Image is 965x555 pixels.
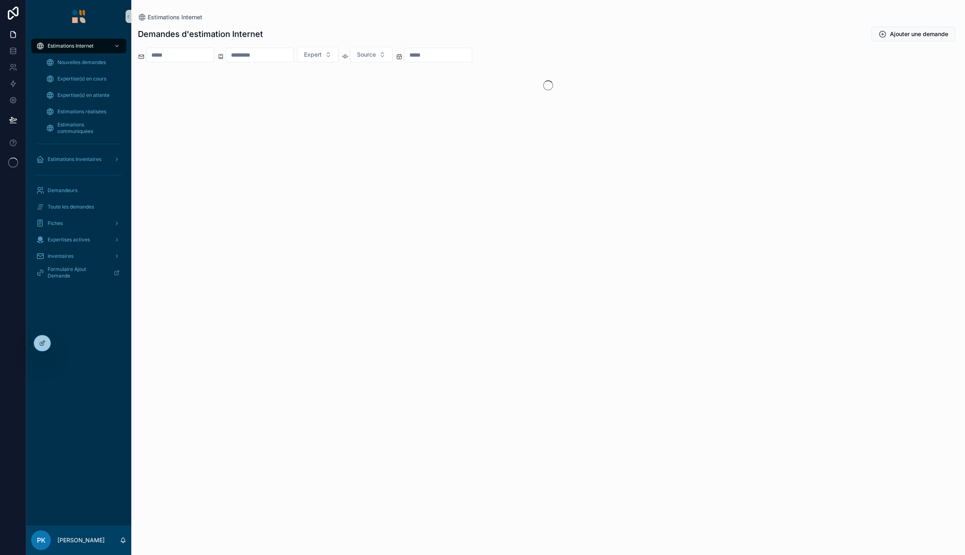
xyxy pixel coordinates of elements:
span: Inventaires [48,253,73,259]
span: Estimations réalisées [57,108,106,115]
a: Estimations Internet [138,13,202,21]
span: Estimations Internet [148,13,202,21]
img: App logo [72,10,85,23]
a: Nouvelles demandes [41,55,126,70]
h1: Demandes d'estimation Internet [138,28,263,40]
span: Expertise(s) en attente [57,92,110,99]
span: PK [37,535,46,545]
a: Expertises actives [31,232,126,247]
a: Estimations Internet [31,39,126,53]
span: Fiches [48,220,63,227]
button: Select Button [350,47,393,62]
span: Source [357,50,376,59]
span: Estimations communiquées [57,122,118,135]
a: Expertise(s) en attente [41,88,126,103]
button: Ajouter une demande [871,27,955,41]
span: Toute les demandes [48,204,94,210]
span: Nouvelles demandes [57,59,106,66]
a: Demandeurs [31,183,126,198]
span: Estimations Inventaires [48,156,101,163]
a: Expertise(s) en cours [41,71,126,86]
span: Ajouter une demande [890,30,948,38]
span: Expertises actives [48,236,90,243]
span: Formulaire Ajout Demande [48,266,107,279]
a: Estimations réalisées [41,104,126,119]
a: Estimations Inventaires [31,152,126,167]
a: Inventaires [31,249,126,264]
a: Fiches [31,216,126,231]
button: Select Button [297,47,338,62]
span: Expertise(s) en cours [57,76,106,82]
a: Formulaire Ajout Demande [31,265,126,280]
p: [PERSON_NAME] [57,536,105,544]
span: Estimations Internet [48,43,94,49]
a: Toute les demandes [31,200,126,214]
div: scrollable content [26,33,131,291]
span: Expert [304,50,322,59]
a: Estimations communiquées [41,121,126,135]
span: Demandeurs [48,187,78,194]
